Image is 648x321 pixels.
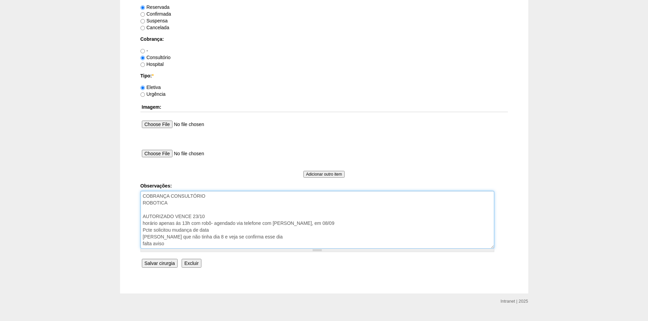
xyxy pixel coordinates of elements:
[140,25,169,30] label: Cancelada
[140,86,145,90] input: Eletiva
[140,36,508,42] label: Cobrança:
[303,171,345,178] input: Adicionar outro item
[140,191,494,249] textarea: COBRANÇA CONSULTÓRIO ROBOTICA AUTORIZADO VENCE 23/10 horário apenas ás 13h com robô- agendado via...
[140,102,508,112] th: Imagem:
[140,91,166,97] label: Urgência
[140,72,508,79] label: Tipo:
[140,18,168,23] label: Suspensa
[140,63,145,67] input: Hospital
[152,73,153,78] span: Este campo é obrigatório.
[140,5,145,10] input: Reservada
[140,61,164,67] label: Hospital
[140,19,145,23] input: Suspensa
[140,11,171,17] label: Confirmada
[140,182,508,189] label: Observações:
[140,26,145,30] input: Cancelada
[501,298,528,305] div: Intranet | 2025
[182,259,201,268] input: Excluir
[142,259,178,268] input: Salvar cirurgia
[140,4,170,10] label: Reservada
[140,55,171,60] label: Consultório
[140,85,161,90] label: Eletiva
[140,49,145,53] input: -
[140,92,145,97] input: Urgência
[140,48,148,53] label: -
[140,56,145,60] input: Consultório
[140,12,145,17] input: Confirmada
